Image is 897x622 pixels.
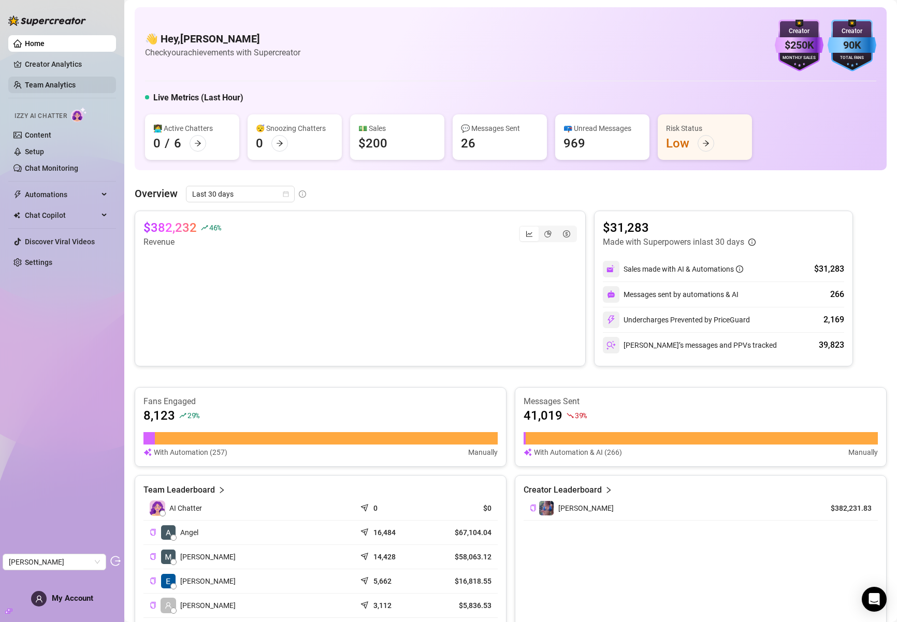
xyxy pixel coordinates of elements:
div: segmented control [519,226,577,242]
span: My Account [52,594,93,603]
div: 39,823 [819,339,844,351]
a: Discover Viral Videos [25,238,95,246]
span: Jaylie Tori Bonow [9,554,100,570]
div: $200 [358,135,387,152]
div: $31,283 [814,263,844,275]
a: Home [25,39,45,48]
div: 0 [256,135,263,152]
article: $5,836.53 [433,600,491,611]
span: fall [567,412,574,419]
span: Chat Copilot [25,207,98,224]
span: copy [150,529,156,536]
span: arrow-right [702,140,710,147]
span: user [165,602,172,609]
img: svg%3e [143,447,152,458]
div: 👩‍💻 Active Chatters [153,123,231,134]
img: Eunice [161,574,176,588]
span: Automations [25,186,98,203]
div: Creator [775,26,823,36]
img: logo-BBDzfeDw.svg [8,16,86,26]
span: Izzy AI Chatter [15,111,67,121]
article: Made with Superpowers in last 30 days [603,236,744,248]
span: right [218,484,225,496]
span: rise [179,412,186,419]
article: Team Leaderboard [143,484,215,496]
article: $0 [433,503,491,513]
span: 29 % [187,410,199,420]
span: pie-chart [544,230,552,238]
div: Monthly Sales [775,55,823,62]
span: thunderbolt [13,190,22,199]
div: Risk Status [666,123,744,134]
article: With Automation (257) [154,447,227,458]
a: Setup [25,147,44,156]
span: rise [201,224,208,231]
span: copy [150,577,156,584]
span: send [360,501,371,512]
article: $31,283 [603,219,756,236]
article: $67,104.04 [433,527,491,538]
article: $382,231.83 [824,503,872,513]
article: With Automation & AI (266) [534,447,622,458]
button: Copy Teammate ID [150,577,156,585]
img: purple-badge-B9DA21FR.svg [775,20,823,71]
div: 90K [828,37,876,53]
span: send [360,526,371,536]
span: dollar-circle [563,230,570,238]
div: Sales made with AI & Automations [624,263,743,275]
div: Messages sent by automations & AI [603,286,739,303]
img: Angel [161,525,176,540]
span: send [360,574,371,585]
span: right [605,484,612,496]
div: 😴 Snoozing Chatters [256,123,334,134]
a: Team Analytics [25,81,76,89]
span: build [5,608,12,615]
article: 5,662 [373,576,392,586]
div: [PERSON_NAME]’s messages and PPVs tracked [603,337,777,353]
div: 6 [174,135,181,152]
img: izzy-ai-chatter-avatar-DDCN_rTZ.svg [150,500,165,516]
span: calendar [283,191,289,197]
img: svg%3e [606,340,616,350]
a: Creator Analytics [25,56,108,72]
span: arrow-right [194,140,201,147]
span: arrow-right [276,140,283,147]
img: svg%3e [606,315,616,324]
button: Copy Creator ID [530,504,537,512]
h5: Live Metrics (Last Hour) [153,92,243,104]
h4: 👋 Hey, [PERSON_NAME] [145,32,300,46]
div: Total Fans [828,55,876,62]
article: 41,019 [524,407,562,424]
div: 969 [563,135,585,152]
div: 0 [153,135,161,152]
span: [PERSON_NAME] [180,575,236,587]
article: Overview [135,186,178,201]
span: send [360,550,371,560]
img: Matt [161,550,176,564]
article: $382,232 [143,219,197,236]
a: Content [25,131,51,139]
article: 14,428 [373,552,396,562]
div: 266 [830,288,844,301]
img: blue-badge-DgoSNQY1.svg [828,20,876,71]
a: Chat Monitoring [25,164,78,172]
article: $16,818.55 [433,576,491,586]
article: Creator Leaderboard [524,484,602,496]
span: copy [530,505,537,511]
article: Check your achievements with Supercreator [145,46,300,59]
article: Fans Engaged [143,396,498,407]
img: svg%3e [607,290,615,299]
article: 0 [373,503,378,513]
span: 39 % [575,410,587,420]
div: 26 [461,135,475,152]
article: 8,123 [143,407,175,424]
span: logout [110,556,121,566]
div: Open Intercom Messenger [862,587,887,612]
article: Manually [848,447,878,458]
img: AI Chatter [71,107,87,122]
article: Messages Sent [524,396,878,407]
img: svg%3e [606,264,616,274]
img: svg%3e [524,447,532,458]
span: copy [150,602,156,609]
article: Manually [468,447,498,458]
